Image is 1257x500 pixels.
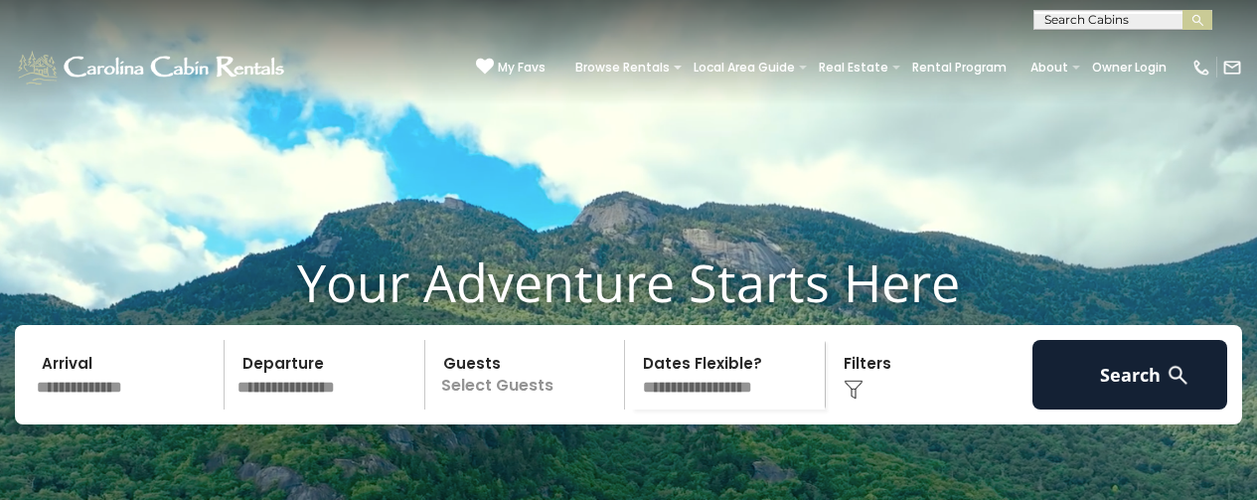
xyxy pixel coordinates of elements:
[565,54,680,82] a: Browse Rentals
[431,340,625,410] p: Select Guests
[684,54,805,82] a: Local Area Guide
[1032,340,1227,410] button: Search
[1222,58,1242,78] img: mail-regular-white.png
[498,59,546,77] span: My Favs
[1166,363,1190,388] img: search-regular-white.png
[809,54,898,82] a: Real Estate
[15,48,290,87] img: White-1-1-2.png
[1191,58,1211,78] img: phone-regular-white.png
[902,54,1017,82] a: Rental Program
[1082,54,1177,82] a: Owner Login
[1021,54,1078,82] a: About
[844,380,864,400] img: filter--v1.png
[15,251,1242,313] h1: Your Adventure Starts Here
[476,58,546,78] a: My Favs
